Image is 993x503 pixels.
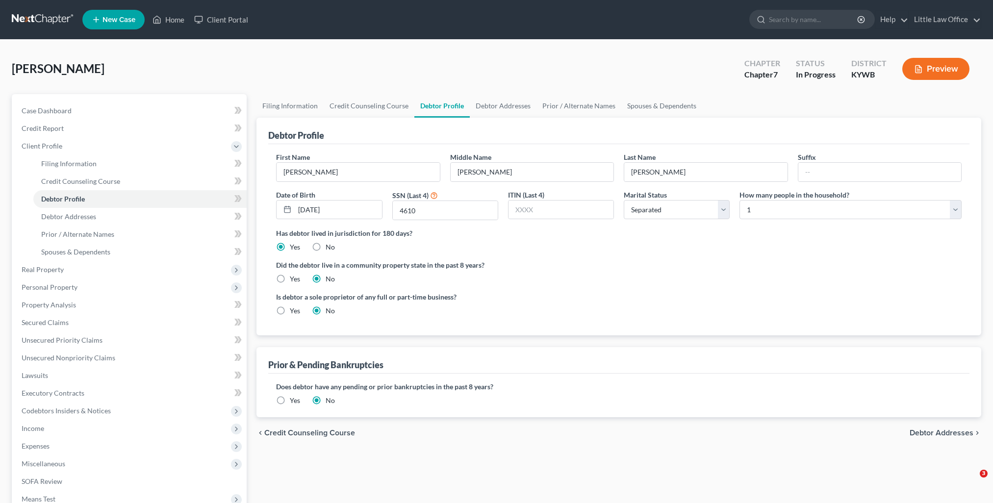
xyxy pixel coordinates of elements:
a: Unsecured Priority Claims [14,331,247,349]
a: Spouses & Dependents [621,94,702,118]
iframe: Intercom live chat [960,470,983,493]
a: Prior / Alternate Names [33,226,247,243]
span: Credit Report [22,124,64,132]
span: Secured Claims [22,318,69,327]
a: Credit Counseling Course [33,173,247,190]
div: Debtor Profile [268,129,324,141]
span: SOFA Review [22,477,62,485]
label: ITIN (Last 4) [508,190,544,200]
label: No [326,396,335,405]
a: SOFA Review [14,473,247,490]
a: Debtor Addresses [33,208,247,226]
span: 3 [980,470,988,478]
a: Help [875,11,908,28]
button: Preview [902,58,969,80]
span: Means Test [22,495,55,503]
label: How many people in the household? [739,190,849,200]
input: Search by name... [769,10,859,28]
div: Status [796,58,836,69]
label: No [326,242,335,252]
div: Prior & Pending Bankruptcies [268,359,383,371]
label: Suffix [798,152,816,162]
a: Executory Contracts [14,384,247,402]
input: MM/DD/YYYY [295,201,382,219]
label: No [326,306,335,316]
label: SSN (Last 4) [392,190,429,201]
label: Date of Birth [276,190,315,200]
span: Lawsuits [22,371,48,379]
span: Personal Property [22,283,77,291]
span: Income [22,424,44,432]
i: chevron_left [256,429,264,437]
span: 7 [773,70,778,79]
label: Marital Status [624,190,667,200]
label: Middle Name [450,152,491,162]
label: Has debtor lived in jurisdiction for 180 days? [276,228,962,238]
span: Unsecured Nonpriority Claims [22,353,115,362]
a: Home [148,11,189,28]
a: Debtor Profile [33,190,247,208]
span: Debtor Addresses [910,429,973,437]
label: No [326,274,335,284]
span: New Case [102,16,135,24]
label: Yes [290,242,300,252]
div: In Progress [796,69,836,80]
input: XXXX [393,201,498,220]
button: Debtor Addresses chevron_right [910,429,981,437]
a: Filing Information [256,94,324,118]
input: M.I [451,163,613,181]
span: Credit Counseling Course [41,177,120,185]
i: chevron_right [973,429,981,437]
div: Chapter [744,69,780,80]
span: Real Property [22,265,64,274]
a: Spouses & Dependents [33,243,247,261]
a: Prior / Alternate Names [536,94,621,118]
label: Yes [290,274,300,284]
span: Property Analysis [22,301,76,309]
span: Prior / Alternate Names [41,230,114,238]
input: -- [798,163,961,181]
label: Is debtor a sole proprietor of any full or part-time business? [276,292,614,302]
label: Yes [290,306,300,316]
a: Little Law Office [909,11,981,28]
span: Client Profile [22,142,62,150]
a: Debtor Profile [414,94,470,118]
a: Client Portal [189,11,253,28]
button: chevron_left Credit Counseling Course [256,429,355,437]
span: Miscellaneous [22,459,65,468]
label: Last Name [624,152,656,162]
a: Property Analysis [14,296,247,314]
label: First Name [276,152,310,162]
span: Filing Information [41,159,97,168]
label: Does debtor have any pending or prior bankruptcies in the past 8 years? [276,381,962,392]
span: Codebtors Insiders & Notices [22,406,111,415]
span: Expenses [22,442,50,450]
span: Credit Counseling Course [264,429,355,437]
a: Lawsuits [14,367,247,384]
a: Case Dashboard [14,102,247,120]
span: Case Dashboard [22,106,72,115]
a: Credit Report [14,120,247,137]
span: [PERSON_NAME] [12,61,104,75]
a: Filing Information [33,155,247,173]
a: Unsecured Nonpriority Claims [14,349,247,367]
input: -- [624,163,787,181]
span: Spouses & Dependents [41,248,110,256]
input: XXXX [509,201,613,219]
span: Debtor Profile [41,195,85,203]
div: Chapter [744,58,780,69]
div: KYWB [851,69,887,80]
a: Credit Counseling Course [324,94,414,118]
div: District [851,58,887,69]
a: Secured Claims [14,314,247,331]
span: Executory Contracts [22,389,84,397]
span: Debtor Addresses [41,212,96,221]
span: Unsecured Priority Claims [22,336,102,344]
a: Debtor Addresses [470,94,536,118]
label: Did the debtor live in a community property state in the past 8 years? [276,260,962,270]
label: Yes [290,396,300,405]
input: -- [277,163,439,181]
